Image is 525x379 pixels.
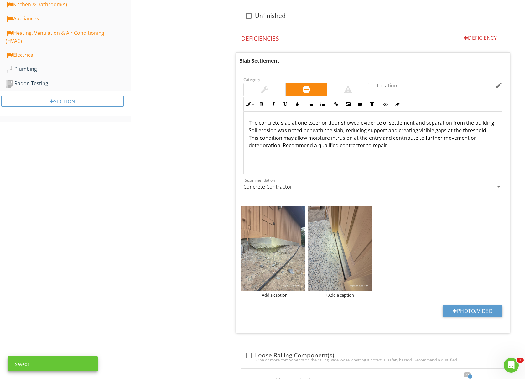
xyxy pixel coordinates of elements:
div: Saved! [8,356,98,371]
h4: Deficiencies [241,32,507,43]
div: Plumbing [6,65,131,73]
div: Section [1,96,124,107]
button: Inline Style [244,98,256,110]
label: Category [243,77,260,82]
button: Italic (Ctrl+I) [268,98,279,110]
div: Heating, Ventilation & Air Conditioning (HVAC) [6,29,131,45]
div: Kitchen & Bathroom(s) [6,1,131,9]
input: Location [377,80,494,91]
div: Electrical [6,51,131,59]
button: Photo/Video [443,305,502,317]
p: The concrete slab at one exterior door showed evidence of settlement and separation from the buil... [249,119,497,149]
button: Unordered List [317,98,329,110]
div: + Add a caption [308,293,372,298]
i: edit [495,82,502,89]
div: One or more components on the railing were loose, creating a potential safety hazard. Recommend a... [245,357,501,362]
img: photo.jpg [241,206,305,291]
div: Radon Testing [6,80,131,88]
button: Ordered List [305,98,317,110]
div: Deficiency [454,32,507,43]
div: + Add a caption [241,293,305,298]
span: 1 [468,374,472,379]
img: photo.jpg [308,206,372,291]
input: Recommendation [243,182,494,192]
i: arrow_drop_down [495,183,502,190]
iframe: Intercom live chat [504,358,519,373]
button: Insert Link (Ctrl+K) [330,98,342,110]
div: Appliances [6,15,131,23]
button: Clear Formatting [391,98,403,110]
span: 10 [517,358,524,363]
